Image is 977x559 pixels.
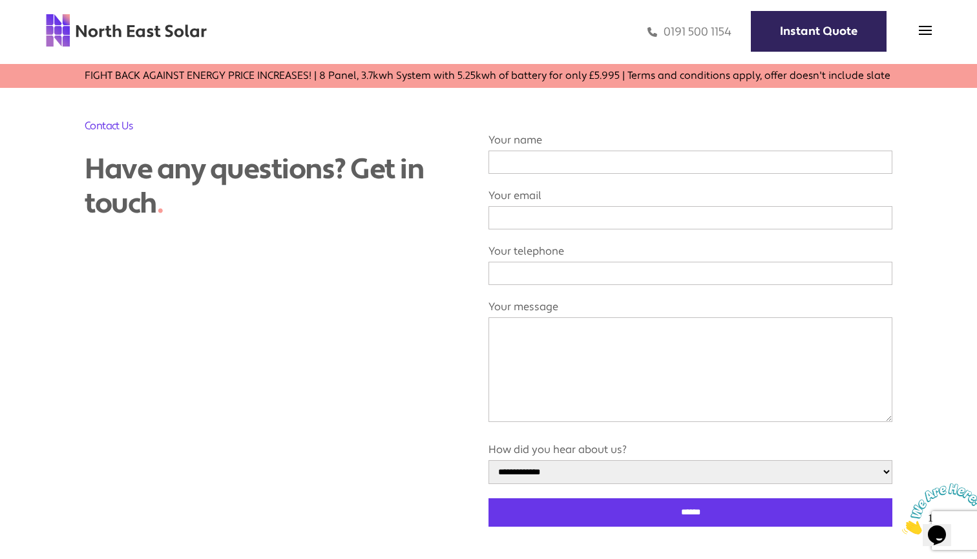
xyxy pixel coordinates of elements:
textarea: Your message [488,317,892,422]
iframe: chat widget [897,478,977,540]
form: Contact form [488,118,892,527]
a: Instant Quote [751,11,887,52]
label: Your message [488,300,892,425]
select: How did you hear about us? [488,460,892,484]
input: Your telephone [488,262,892,285]
img: menu icon [919,24,932,37]
h2: Contact Us [85,118,456,133]
div: Have any questions? Get in touch [85,153,456,221]
a: 0191 500 1154 [647,25,731,39]
label: How did you hear about us? [488,443,892,478]
input: Your name [488,151,892,174]
label: Your telephone [488,244,892,279]
label: Your email [488,189,892,223]
label: Your name [488,133,892,167]
img: north east solar logo [45,13,207,48]
img: phone icon [647,25,657,39]
span: 1 [5,5,10,16]
span: . [157,185,163,222]
input: Your email [488,206,892,229]
img: Chat attention grabber [5,5,85,56]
